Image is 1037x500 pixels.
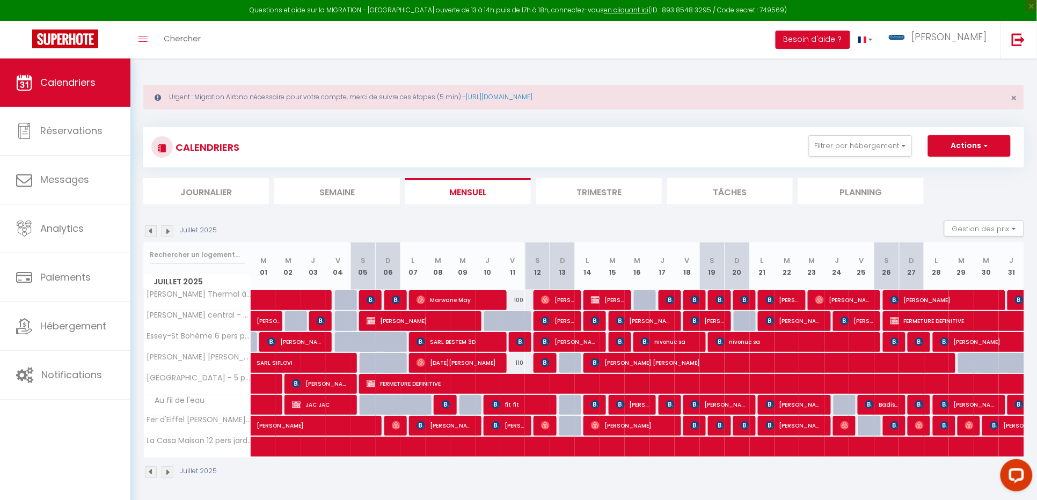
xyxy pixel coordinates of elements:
abbr: M [285,255,291,266]
img: ... [889,35,905,40]
abbr: M [435,255,441,266]
span: [PERSON_NAME] [691,394,748,415]
a: [PERSON_NAME] [251,311,276,332]
abbr: M [809,255,815,266]
button: Actions [928,135,1011,157]
th: 31 [999,242,1024,290]
abbr: L [761,255,764,266]
span: [PERSON_NAME] [PERSON_NAME] Thermal 10 pers [145,353,253,361]
th: 01 [251,242,276,290]
abbr: L [935,255,938,266]
th: 14 [575,242,600,290]
div: 100 [500,290,525,310]
span: [PERSON_NAME] [257,305,281,326]
abbr: M [983,255,990,266]
span: [PERSON_NAME] [541,332,598,352]
abbr: V [685,255,690,266]
span: [PERSON_NAME] [292,373,349,394]
a: en cliquant ici [604,5,649,14]
span: [PERSON_NAME] [940,394,998,415]
span: [PERSON_NAME] Thermal à 2 min - 8 pers- parking chez [PERSON_NAME] [145,290,253,298]
iframe: LiveChat chat widget [992,455,1037,500]
li: Mensuel [405,178,531,204]
h3: CALENDRIERS [173,135,239,159]
span: [PERSON_NAME] [716,415,724,436]
button: Filtrer par hébergement [809,135,912,157]
li: Trimestre [536,178,662,204]
span: [PERSON_NAME] [267,332,325,352]
span: [PERSON_NAME] [541,352,549,373]
span: [PERSON_NAME] [591,311,599,331]
span: [PERSON_NAME] [257,410,380,430]
th: 03 [301,242,325,290]
span: [PERSON_NAME] [516,332,524,352]
span: [PERSON_NAME] [766,290,799,310]
li: Journalier [143,178,269,204]
li: Planning [798,178,924,204]
th: 11 [500,242,525,290]
th: 19 [700,242,725,290]
span: [PERSON_NAME] [666,394,674,415]
abbr: J [660,255,664,266]
span: [PERSON_NAME] [PERSON_NAME] [691,290,699,310]
abbr: S [535,255,540,266]
abbr: M [609,255,616,266]
span: [PERSON_NAME] [766,394,823,415]
span: [PERSON_NAME] [541,311,574,331]
span: [PERSON_NAME] [915,394,923,415]
span: Paiements [40,270,91,284]
img: logout [1012,33,1025,46]
th: 04 [326,242,350,290]
span: Notifications [41,368,102,381]
th: 21 [750,242,775,290]
th: 16 [625,242,649,290]
span: [PERSON_NAME] [492,415,524,436]
span: [PERSON_NAME] [716,290,724,310]
span: Chercher [164,33,201,44]
span: [PERSON_NAME] [940,415,948,436]
th: 08 [426,242,450,290]
span: [DATE][PERSON_NAME] [417,352,499,373]
th: 13 [550,242,575,290]
span: SARL SIFLOVI [257,347,355,367]
a: [PERSON_NAME] [251,416,276,436]
span: Mik Kreuzen [392,415,400,436]
a: Chercher [156,21,209,58]
abbr: M [784,255,790,266]
span: nivonuc sa [641,332,698,352]
p: Juillet 2025 [180,225,217,236]
span: [PERSON_NAME] [841,415,849,436]
span: [PERSON_NAME] [591,415,673,436]
th: 22 [775,242,799,290]
span: nivonuc sa [716,332,872,352]
span: Messages [40,173,89,186]
span: Patlagica Sofica [915,332,923,352]
span: [PERSON_NAME] [541,290,574,310]
abbr: J [1010,255,1014,266]
p: Juillet 2025 [180,466,217,476]
abbr: S [710,255,714,266]
span: [PERSON_NAME] [591,290,624,310]
abbr: D [560,255,565,266]
abbr: D [734,255,740,266]
button: Close [1011,93,1017,103]
abbr: M [634,255,641,266]
abbr: V [336,255,341,266]
span: [PERSON_NAME] den Hoed [691,415,699,436]
span: [GEOGRAPHIC_DATA] - 5 pers. [145,374,253,382]
abbr: M [958,255,965,266]
span: [PERSON_NAME] [890,332,899,352]
span: [PERSON_NAME] [890,415,899,436]
span: Fer d'Eiffel [PERSON_NAME] 6 pers [145,416,253,424]
th: 29 [949,242,974,290]
a: [URL][DOMAIN_NAME] [466,92,532,101]
th: 30 [974,242,999,290]
span: Calendriers [40,76,96,89]
div: Urgent : Migration Airbnb nécessaire pour votre compte, merci de suivre ces étapes (5 min) - [143,85,1024,109]
span: Raf De [541,415,549,436]
div: 110 [500,353,525,373]
abbr: D [385,255,391,266]
abbr: V [510,255,515,266]
th: 02 [276,242,301,290]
